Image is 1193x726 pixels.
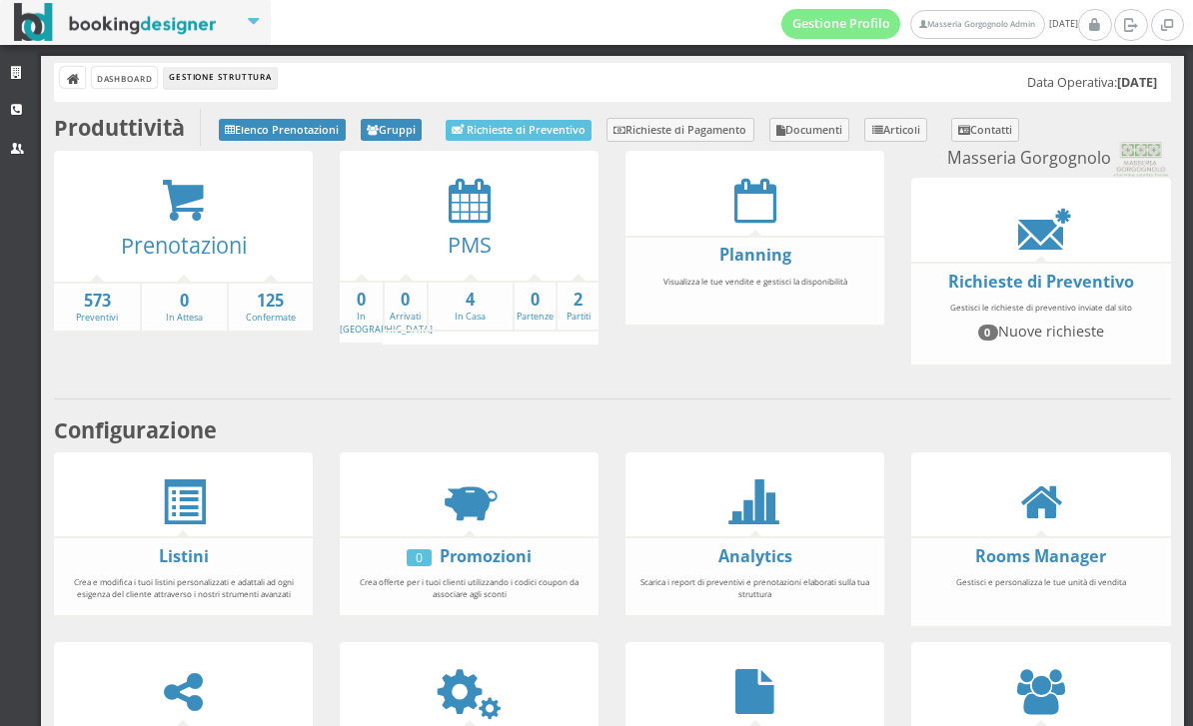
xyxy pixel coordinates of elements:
b: [DATE] [1117,74,1157,91]
b: Configurazione [54,415,217,444]
a: 573Preventivi [54,290,140,325]
strong: 0 [385,289,426,312]
a: Richieste di Preventivo [446,120,592,141]
a: Gestione Profilo [781,9,901,39]
strong: 0 [142,290,226,313]
strong: 2 [558,289,598,312]
a: Masseria Gorgognolo Admin [910,10,1044,39]
div: Crea offerte per i tuoi clienti utilizzando i codici coupon da associare agli sconti [340,567,598,608]
a: Richieste di Pagamento [606,118,754,142]
a: Rooms Manager [975,545,1106,567]
a: Dashboard [92,67,157,88]
a: 0In [GEOGRAPHIC_DATA] [340,289,433,336]
a: Analytics [718,545,792,567]
img: BookingDesigner.com [14,3,217,42]
a: Gruppi [361,119,423,141]
div: 0 [407,549,432,566]
a: Richieste di Preventivo [948,271,1134,293]
a: Articoli [864,118,927,142]
img: 0603869b585f11eeb13b0a069e529790.png [1111,142,1170,178]
div: Crea e modifica i tuoi listini personalizzati e adattali ad ogni esigenza del cliente attraverso ... [54,567,313,608]
li: Gestione Struttura [164,67,276,89]
a: Listini [159,545,209,567]
small: Masseria Gorgognolo [947,142,1170,178]
a: Prenotazioni [121,231,247,260]
b: Produttività [54,113,185,142]
a: 0Partenze [515,289,556,324]
a: Elenco Prenotazioni [219,119,346,141]
a: 0Arrivati [385,289,426,324]
div: Gestisci e personalizza le tue unità di vendita [911,567,1170,620]
div: Gestisci le richieste di preventivo inviate dal sito [911,293,1170,359]
strong: 0 [515,289,556,312]
h5: Data Operativa: [1027,75,1157,90]
strong: 4 [429,289,513,312]
a: 4In Casa [429,289,513,324]
strong: 573 [54,290,140,313]
strong: 125 [229,290,313,313]
a: 0In Attesa [142,290,226,325]
a: Contatti [951,118,1020,142]
span: 0 [978,325,998,341]
a: 125Confermate [229,290,313,325]
div: Visualizza le tue vendite e gestisci la disponibilità [625,267,884,320]
a: PMS [448,230,492,259]
a: 2Partiti [558,289,598,324]
a: Documenti [769,118,850,142]
a: Planning [719,244,791,266]
a: Promozioni [440,545,532,567]
strong: 0 [340,289,383,312]
span: [DATE] [781,9,1078,39]
div: Scarica i report di preventivi e prenotazioni elaborati sulla tua struttura [625,567,884,608]
h4: Nuove richieste [920,323,1161,341]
